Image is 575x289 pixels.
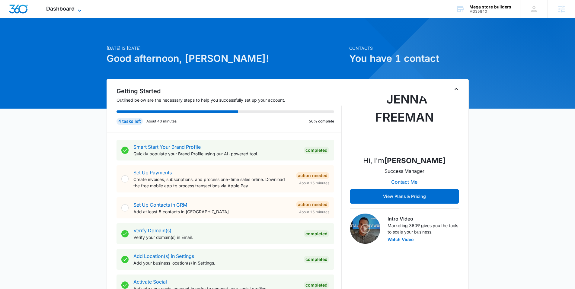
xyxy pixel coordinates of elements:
div: Completed [304,281,329,289]
a: Set Up Payments [133,170,172,176]
p: Marketing 360® gives you the tools to scale your business. [388,222,459,235]
button: Contact Me [385,175,423,189]
a: Set Up Contacts in CRM [133,202,187,208]
p: Contacts [349,45,469,51]
p: [DATE] is [DATE] [107,45,346,51]
p: Success Manager [385,167,424,175]
p: Hi, I'm [363,155,446,166]
h2: Getting Started [117,87,342,96]
a: Activate Social [133,279,167,285]
span: Dashboard [46,5,75,12]
span: About 15 minutes [299,209,329,215]
p: 56% complete [309,119,334,124]
h1: Good afternoon, [PERSON_NAME]! [107,51,346,66]
div: Action Needed [296,172,329,179]
a: Add Location(s) in Settings [133,253,194,259]
p: Quickly populate your Brand Profile using our AI-powered tool. [133,151,299,157]
img: Intro Video [350,214,380,244]
p: Add at least 5 contacts in [GEOGRAPHIC_DATA]. [133,208,291,215]
p: Add your business location(s) in Settings. [133,260,299,266]
img: tab_domain_overview_orange.svg [16,35,21,40]
a: Smart Start Your Brand Profile [133,144,201,150]
button: View Plans & Pricing [350,189,459,204]
h3: Intro Video [388,215,459,222]
h1: You have 1 contact [349,51,469,66]
div: Action Needed [296,201,329,208]
div: Domain Overview [23,36,54,40]
img: website_grey.svg [10,16,14,21]
div: Keywords by Traffic [67,36,102,40]
div: account id [469,9,511,14]
div: Completed [304,256,329,263]
p: Create invoices, subscriptions, and process one-time sales online. Download the free mobile app t... [133,176,291,189]
div: 4 tasks left [117,118,143,125]
img: logo_orange.svg [10,10,14,14]
button: Watch Video [388,237,414,242]
span: About 15 minutes [299,180,329,186]
img: tab_keywords_by_traffic_grey.svg [60,35,65,40]
a: Verify Domain(s) [133,227,171,233]
div: Completed [304,230,329,237]
div: Completed [304,147,329,154]
p: About 40 minutes [146,119,177,124]
button: Toggle Collapse [453,85,460,93]
div: v 4.0.25 [17,10,30,14]
div: account name [469,5,511,9]
div: Domain: [DOMAIN_NAME] [16,16,66,21]
img: Jenna Freeman [374,90,435,151]
p: Outlined below are the necessary steps to help you successfully set up your account. [117,97,342,103]
strong: [PERSON_NAME] [384,156,446,165]
p: Verify your domain(s) in Email. [133,234,299,240]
